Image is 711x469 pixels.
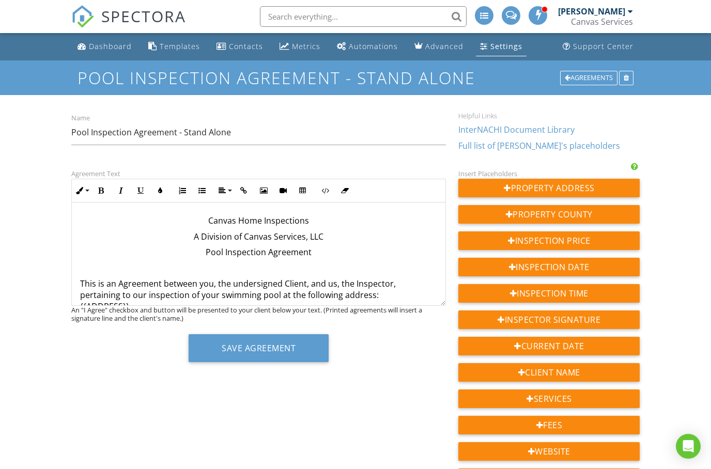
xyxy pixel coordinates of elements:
div: Fees [458,416,640,434]
button: Save Agreement [189,334,329,362]
div: Property County [458,205,640,224]
a: SPECTORA [71,14,186,36]
a: Advanced [410,37,468,56]
p: Pool Inspection Agreement [80,246,438,258]
img: The Best Home Inspection Software - Spectora [71,5,94,28]
div: Helpful Links [458,112,640,120]
div: Open Intercom Messenger [676,434,701,459]
label: Name [71,114,90,123]
a: Agreements [560,72,619,82]
a: Full list of [PERSON_NAME]'s placeholders [458,140,620,151]
a: Automations (Advanced) [333,37,402,56]
a: Support Center [559,37,638,56]
div: Client Name [458,363,640,382]
div: Website [458,442,640,461]
p: This is an Agreement between you, the undersigned Client, and us, the Inspector, pertaining to ou... [80,278,438,336]
div: Current Date [458,337,640,355]
div: Settings [490,41,522,51]
div: Inspector Signature [458,310,640,329]
button: Ordered List [173,181,192,200]
div: An "I Agree" checkbox and button will be presented to your client below your text. (Printed agree... [71,306,446,322]
button: Inline Style [72,181,91,200]
div: Metrics [292,41,320,51]
div: Contacts [229,41,263,51]
label: Agreement Text [71,169,120,178]
p: Canvas Home Inspections [80,215,438,226]
a: Settings [476,37,527,56]
div: Dashboard [89,41,132,51]
button: Clear Formatting [335,181,354,200]
button: Colors [150,181,170,200]
p: A Division of Canvas Services, LLC [80,231,438,242]
a: Templates [144,37,204,56]
button: Insert Table [293,181,313,200]
div: Inspection Date [458,258,640,276]
button: Align [214,181,234,200]
button: Bold (Ctrl+B) [91,181,111,200]
div: Inspection Time [458,284,640,303]
button: Insert Video [273,181,293,200]
button: Insert Link (Ctrl+K) [234,181,254,200]
div: Property Address [458,179,640,197]
button: Code View [315,181,335,200]
div: Advanced [425,41,463,51]
button: Insert Image (Ctrl+P) [254,181,273,200]
div: Canvas Services [571,17,633,27]
div: Automations [349,41,398,51]
input: Search everything... [260,6,467,27]
button: Underline (Ctrl+U) [131,181,150,200]
span: SPECTORA [101,5,186,27]
button: Italic (Ctrl+I) [111,181,131,200]
a: Dashboard [73,37,136,56]
a: InterNACHI Document Library [458,124,575,135]
div: Templates [160,41,200,51]
div: Support Center [573,41,633,51]
div: [PERSON_NAME] [558,6,625,17]
a: Contacts [212,37,267,56]
div: Services [458,389,640,408]
a: Metrics [275,37,324,56]
label: Insert Placeholders [458,169,517,178]
button: Unordered List [192,181,212,200]
h1: Pool Inspection Agreement - Stand Alone [78,69,633,87]
div: Inspection Price [458,231,640,250]
div: Agreements [560,71,617,85]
